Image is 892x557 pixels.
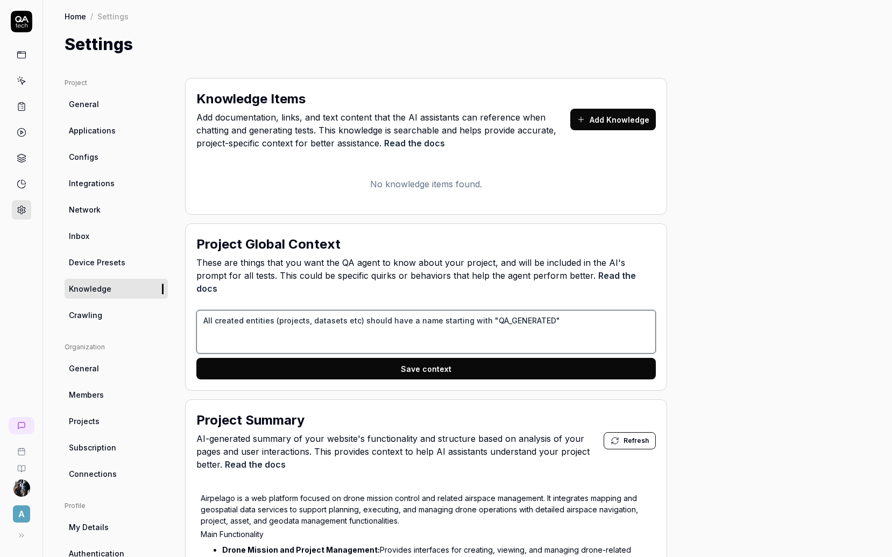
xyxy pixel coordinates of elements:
button: Add Knowledge [570,109,656,130]
a: Inbox [65,226,168,246]
span: Add documentation, links, and text content that the AI assistants can reference when chatting and... [196,111,570,150]
button: A [4,497,38,525]
strong: Drone Mission and Project Management: [222,545,380,554]
span: Network [69,204,101,215]
a: Book a call with us [4,439,38,456]
span: Inbox [69,230,89,242]
div: Profile [65,501,168,511]
a: Read the docs [225,459,286,470]
a: Crawling [65,305,168,325]
a: Connections [65,464,168,484]
p: No knowledge items found. [196,178,656,191]
a: Applications [65,121,168,140]
span: General [69,98,99,110]
a: My Details [65,517,168,537]
span: Members [69,389,104,400]
a: Integrations [65,173,168,193]
a: General [65,94,168,114]
span: Subscription [69,442,116,453]
button: Refresh [604,432,656,449]
h2: Knowledge Items [196,89,306,109]
a: Home [65,11,86,22]
a: Read the docs [384,138,445,149]
a: Members [65,385,168,405]
a: Network [65,200,168,220]
span: Projects [69,415,100,427]
a: General [65,358,168,378]
span: AI-generated summary of your website's functionality and structure based on analysis of your page... [196,432,604,471]
h1: Settings [65,32,133,57]
span: Connections [69,468,117,480]
span: Crawling [69,309,102,321]
div: Settings [97,11,129,22]
h2: Project Global Context [196,235,341,254]
span: Configs [69,151,98,163]
p: Airpelago is a web platform focused on drone mission control and related airspace management. It ... [201,492,652,526]
span: Device Presets [69,257,125,268]
span: Knowledge [69,283,111,294]
div: / [90,11,93,22]
a: Knowledge [65,279,168,299]
span: Integrations [69,178,115,189]
a: Device Presets [65,252,168,272]
a: Configs [65,147,168,167]
span: My Details [69,521,109,533]
a: Subscription [65,438,168,457]
a: New conversation [9,417,34,434]
h2: Project Summary [196,411,305,430]
span: General [69,363,99,374]
span: Applications [69,125,116,136]
img: 05712e90-f4ae-4f2d-bd35-432edce69fe3.jpeg [13,480,30,497]
div: Project [65,78,168,88]
button: Save context [196,358,656,379]
a: Projects [65,411,168,431]
a: Documentation [4,456,38,473]
span: A [13,505,30,523]
div: Organization [65,342,168,352]
span: These are things that you want the QA agent to know about your project, and will be included in t... [196,256,656,295]
p: Main Functionality [201,528,652,540]
span: Refresh [624,436,649,446]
